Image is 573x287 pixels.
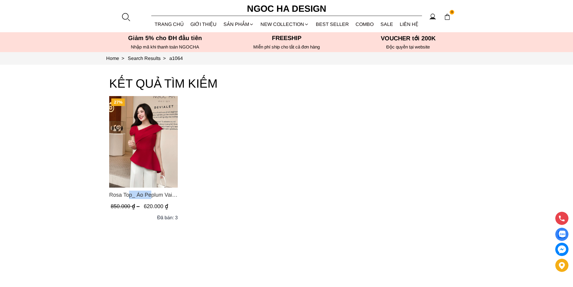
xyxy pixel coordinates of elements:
[109,191,178,199] a: Link to Rosa Top_ Áo Peplum Vai Lệch Xếp Ly Màu Đỏ A1064
[555,243,568,256] a: messenger
[106,56,128,61] a: Link to Home
[109,74,464,93] h3: KẾT QUẢ TÌM KIẾM
[220,16,257,32] div: SẢN PHẨM
[377,16,397,32] a: SALE
[228,44,346,50] h6: MIễn phí ship cho tất cả đơn hàng
[144,203,168,209] span: 620.000 ₫
[349,35,467,42] h5: VOUCHER tới 200K
[128,35,202,41] font: Giảm 5% cho ĐH đầu tiên
[111,203,141,209] span: 850.000 ₫
[352,16,377,32] a: Combo
[151,16,187,32] a: TRANG CHỦ
[349,44,467,50] h6: Độc quyền tại website
[161,56,168,61] span: >
[450,10,454,15] span: 0
[242,2,332,16] a: Ngoc Ha Design
[128,56,169,61] a: Link to Search Results
[558,231,565,238] img: Display image
[555,228,568,241] a: Display image
[272,35,301,41] font: Freeship
[109,191,178,199] span: Rosa Top_ Áo Peplum Vai Lệch Xếp Ly Màu Đỏ A1064
[187,16,220,32] a: GIỚI THIỆU
[157,214,178,221] div: Đã bán: 3
[257,16,313,32] a: NEW COLLECTION
[396,16,422,32] a: LIÊN HỆ
[131,44,199,49] font: Nhập mã khi thanh toán NGOCHA
[313,16,353,32] a: BEST SELLER
[119,56,127,61] span: >
[109,96,178,188] a: Product image - Rosa Top_ Áo Peplum Vai Lệch Xếp Ly Màu Đỏ A1064
[169,56,183,61] a: Link to a1064
[109,96,178,188] img: Rosa Top_ Áo Peplum Vai Lệch Xếp Ly Màu Đỏ A1064
[444,14,451,20] img: img-CART-ICON-ksit0nf1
